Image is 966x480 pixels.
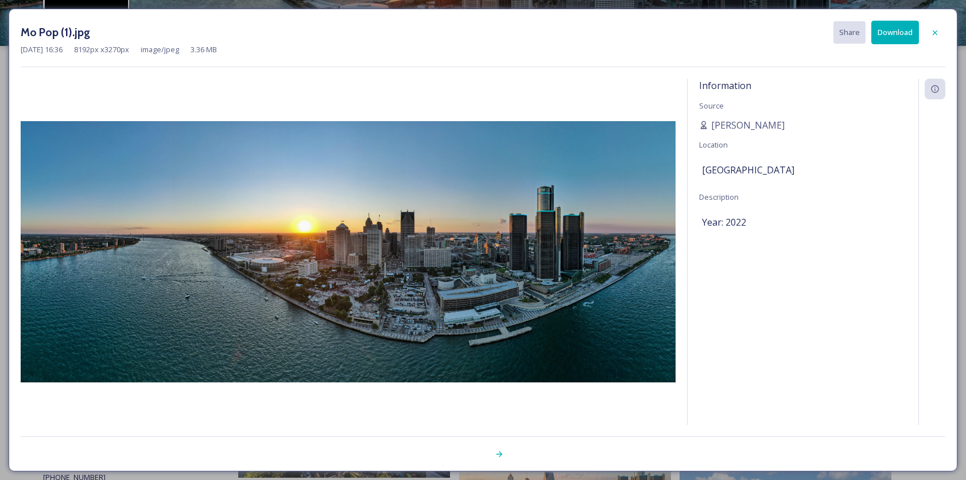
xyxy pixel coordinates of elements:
span: 8192 px x 3270 px [74,44,129,55]
span: Information [699,79,751,92]
span: [DATE] 16:36 [21,44,63,55]
img: 2ec087961a821bda18f676fcd33835e4b47fbee3959eec29081ad49cebb3e7da.jpg [21,121,676,382]
span: [PERSON_NAME] [711,118,785,132]
span: Description [699,192,739,202]
button: Share [833,21,866,44]
span: Year: 2022 [702,215,746,229]
h3: Mo Pop (1).jpg [21,24,90,41]
span: image/jpeg [141,44,179,55]
button: Download [871,21,919,44]
span: Location [699,140,728,150]
span: Source [699,100,724,111]
span: [GEOGRAPHIC_DATA] [702,163,794,177]
span: 3.36 MB [191,44,217,55]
